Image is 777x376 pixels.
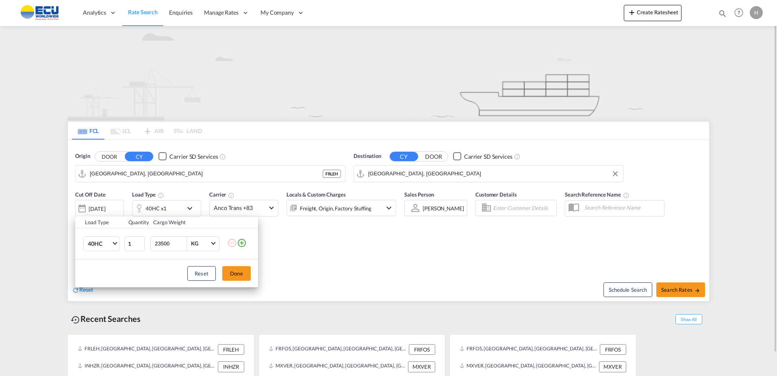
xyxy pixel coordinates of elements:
[75,216,124,228] th: Load Type
[222,266,251,281] button: Done
[237,238,247,248] md-icon: icon-plus-circle-outline
[83,236,120,251] md-select: Choose: 40HC
[88,240,111,248] span: 40HC
[187,266,216,281] button: Reset
[227,238,237,248] md-icon: icon-minus-circle-outline
[154,237,187,251] input: Enter Weight
[153,219,222,226] div: Cargo Weight
[124,216,149,228] th: Quantity
[124,236,145,251] input: Qty
[191,240,198,247] div: KG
